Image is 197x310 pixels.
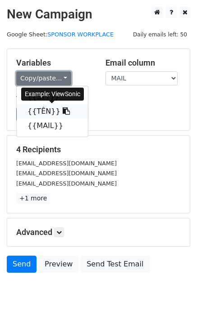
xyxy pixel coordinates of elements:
a: {{TÊN}} [17,104,88,119]
small: [EMAIL_ADDRESS][DOMAIN_NAME] [16,170,117,177]
small: [EMAIL_ADDRESS][DOMAIN_NAME] [16,180,117,187]
small: [EMAIL_ADDRESS][DOMAIN_NAME] [16,160,117,167]
a: +1 more [16,193,50,204]
a: {{MAIL}} [17,119,88,133]
a: Send Test Email [81,256,149,273]
a: {{STT}} [17,90,88,104]
h5: Advanced [16,227,181,237]
iframe: Chat Widget [152,267,197,310]
h5: Variables [16,58,92,68]
h5: Email column [105,58,181,68]
span: Daily emails left: 50 [130,30,190,40]
div: Example: ViewSonic [21,88,84,101]
a: Send [7,256,37,273]
h2: New Campaign [7,7,190,22]
small: Google Sheet: [7,31,114,38]
a: Daily emails left: 50 [130,31,190,38]
a: SPONSOR WORKPLACE [47,31,114,38]
h5: 4 Recipients [16,145,181,155]
a: Copy/paste... [16,71,71,85]
div: Tiện ích trò chuyện [152,267,197,310]
a: Preview [39,256,78,273]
